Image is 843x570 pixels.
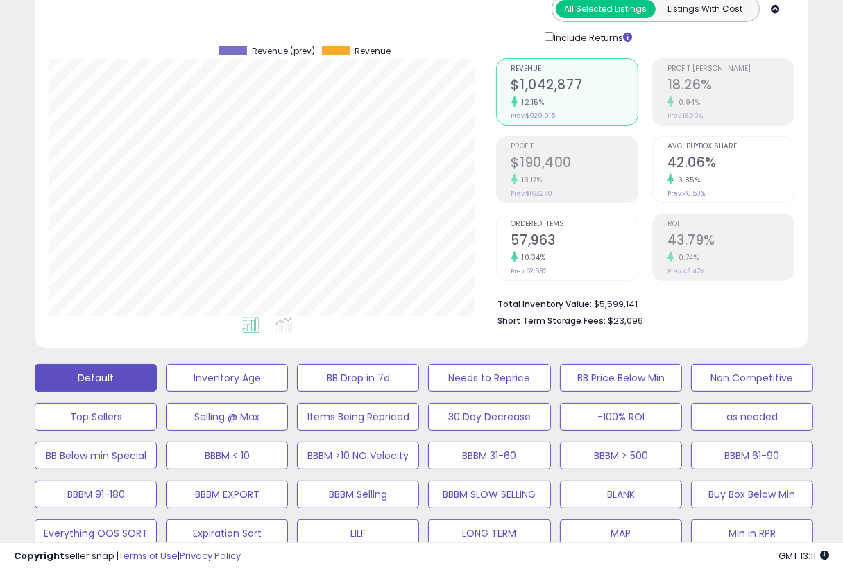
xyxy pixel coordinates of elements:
div: Include Returns [534,29,649,45]
small: Prev: 40.50% [667,189,705,198]
button: Min in RPR [691,519,813,547]
button: BBBM EXPORT [166,481,288,508]
h2: 43.79% [667,232,794,251]
button: BBBM 91-180 [35,481,157,508]
li: $5,599,141 [498,295,784,311]
button: BBBM SLOW SELLING [428,481,550,508]
b: Total Inventory Value: [498,298,593,310]
h2: $190,400 [511,155,638,173]
span: Profit [PERSON_NAME] [667,65,794,73]
span: Avg. Buybox Share [667,143,794,150]
button: BBBM 61-90 [691,442,813,469]
span: ROI [667,221,794,228]
div: seller snap | | [14,550,241,563]
button: BB Drop in 7d [297,364,419,392]
small: 3.85% [674,175,701,185]
button: Expiration Sort [166,519,288,547]
small: Prev: $929,915 [511,112,556,120]
h2: 18.26% [667,77,794,96]
button: BBBM < 10 [166,442,288,469]
button: as needed [691,403,813,431]
small: Prev: $168,240 [511,189,553,198]
span: Ordered Items [511,221,638,228]
button: Default [35,364,157,392]
button: Needs to Reprice [428,364,550,392]
small: 0.94% [674,97,701,107]
button: Items Being Repriced [297,403,419,431]
span: 2025-10-13 13:11 GMT [778,549,829,562]
small: 0.74% [674,252,699,263]
button: Top Sellers [35,403,157,431]
button: Inventory Age [166,364,288,392]
small: 12.15% [518,97,545,107]
button: Everything OOS SORT [35,519,157,547]
h2: 42.06% [667,155,794,173]
button: Non Competitive [691,364,813,392]
button: BB Below min Special [35,442,157,469]
span: $23,096 [608,314,644,327]
button: BBBM 31-60 [428,442,550,469]
strong: Copyright [14,549,65,562]
button: BBBM Selling [297,481,419,508]
span: Revenue [355,46,391,56]
button: LILF [297,519,419,547]
small: Prev: 18.09% [667,112,703,120]
small: Prev: 43.47% [667,267,704,275]
button: MAP [560,519,682,547]
b: Short Term Storage Fees: [498,315,606,327]
button: BLANK [560,481,682,508]
button: BBBM > 500 [560,442,682,469]
a: Privacy Policy [180,549,241,562]
button: Selling @ Max [166,403,288,431]
small: 13.17% [518,175,543,185]
button: BBBM >10 NO Velocity [297,442,419,469]
span: Profit [511,143,638,150]
button: BB Price Below Min [560,364,682,392]
h2: $1,042,877 [511,77,638,96]
span: Revenue (prev) [252,46,315,56]
span: Revenue [511,65,638,73]
button: Buy Box Below Min [691,481,813,508]
button: 30 Day Decrease [428,403,550,431]
button: -100% ROI [560,403,682,431]
small: 10.34% [518,252,546,263]
button: LONG TERM [428,519,550,547]
h2: 57,963 [511,232,638,251]
a: Terms of Use [119,549,178,562]
small: Prev: 52,532 [511,267,547,275]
